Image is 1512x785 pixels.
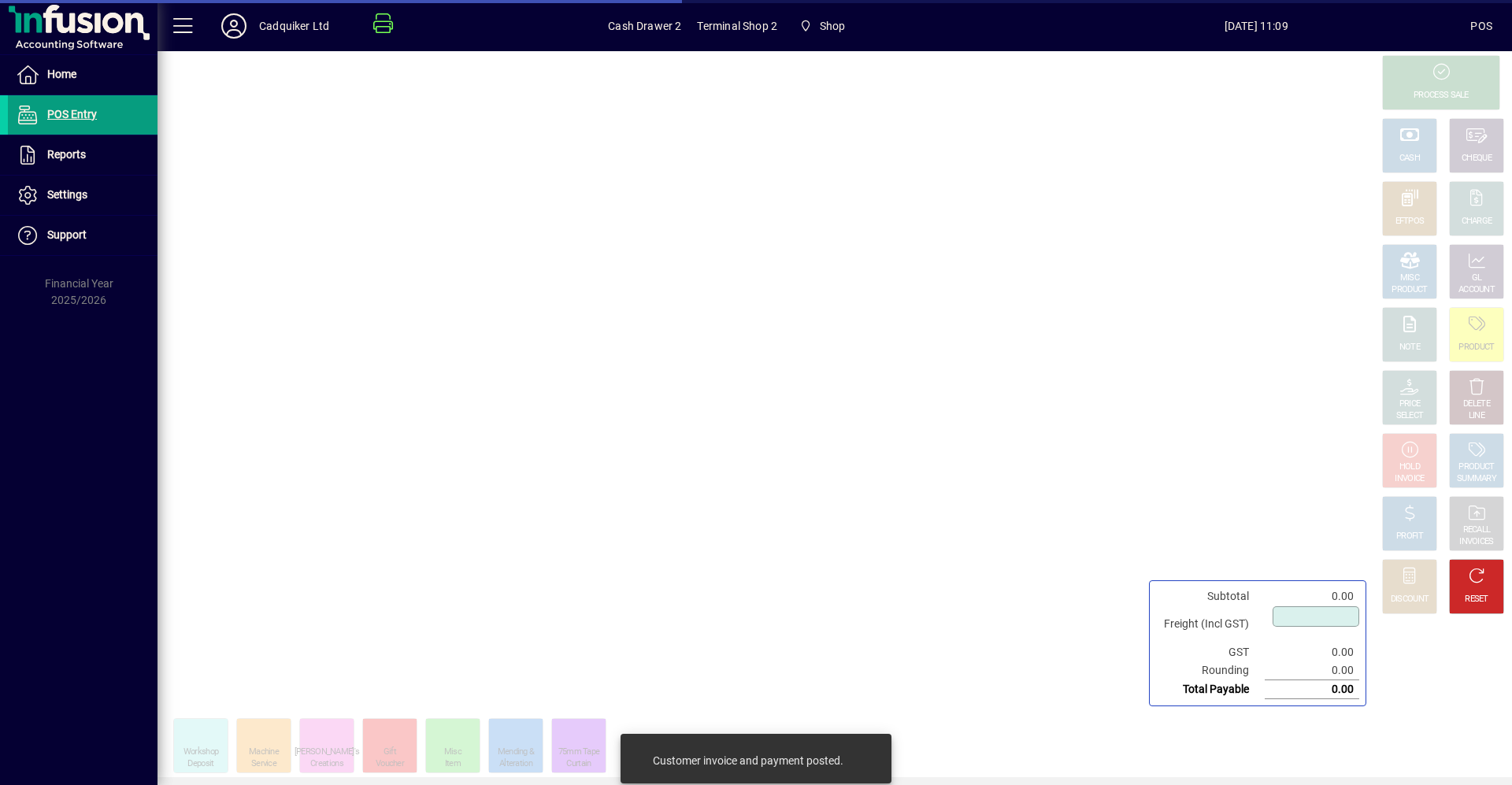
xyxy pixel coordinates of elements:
[1156,661,1265,680] td: Rounding
[1156,680,1265,699] td: Total Payable
[1156,587,1265,605] td: Subtotal
[310,758,343,770] div: Creations
[8,216,157,255] a: Support
[499,758,532,770] div: Alteration
[1470,13,1492,39] div: POS
[47,228,87,241] span: Support
[376,758,404,770] div: Voucher
[47,188,87,201] span: Settings
[558,746,600,758] div: 75mm Tape
[47,68,76,80] span: Home
[445,758,461,770] div: Item
[1465,594,1488,605] div: RESET
[1399,153,1420,165] div: CASH
[251,758,276,770] div: Service
[1458,342,1494,354] div: PRODUCT
[1462,216,1492,228] div: CHARGE
[8,135,157,175] a: Reports
[47,148,86,161] span: Reports
[1399,398,1421,410] div: PRICE
[1458,284,1495,296] div: ACCOUNT
[1400,272,1419,284] div: MISC
[1395,216,1425,228] div: EFTPOS
[1391,594,1429,605] div: DISCOUNT
[1042,13,1470,39] span: [DATE] 11:09
[820,13,846,39] span: Shop
[697,13,777,39] span: Terminal Shop 2
[8,55,157,94] a: Home
[1463,398,1490,410] div: DELETE
[1469,410,1484,422] div: LINE
[1396,531,1423,542] div: PROFIT
[183,746,218,758] div: Workshop
[384,746,396,758] div: Gift
[47,108,97,120] span: POS Entry
[1462,153,1492,165] div: CHEQUE
[1472,272,1482,284] div: GL
[1457,473,1496,485] div: SUMMARY
[1265,661,1359,680] td: 0.00
[209,12,259,40] button: Profile
[1156,605,1265,643] td: Freight (Incl GST)
[1156,643,1265,661] td: GST
[1265,587,1359,605] td: 0.00
[1265,680,1359,699] td: 0.00
[1459,536,1493,548] div: INVOICES
[249,746,279,758] div: Machine
[1396,410,1424,422] div: SELECT
[1399,342,1420,354] div: NOTE
[444,746,461,758] div: Misc
[566,758,591,770] div: Curtain
[187,758,213,770] div: Deposit
[608,13,681,39] span: Cash Drawer 2
[1399,461,1420,473] div: HOLD
[259,13,329,39] div: Cadquiker Ltd
[1414,90,1469,102] div: PROCESS SALE
[653,753,843,768] div: Customer invoice and payment posted.
[1463,524,1491,536] div: RECALL
[295,746,360,758] div: [PERSON_NAME]'s
[1395,473,1424,485] div: INVOICE
[793,12,851,40] span: Shop
[1265,643,1359,661] td: 0.00
[1458,461,1494,473] div: PRODUCT
[8,176,157,215] a: Settings
[498,746,535,758] div: Mending &
[1392,284,1427,296] div: PRODUCT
